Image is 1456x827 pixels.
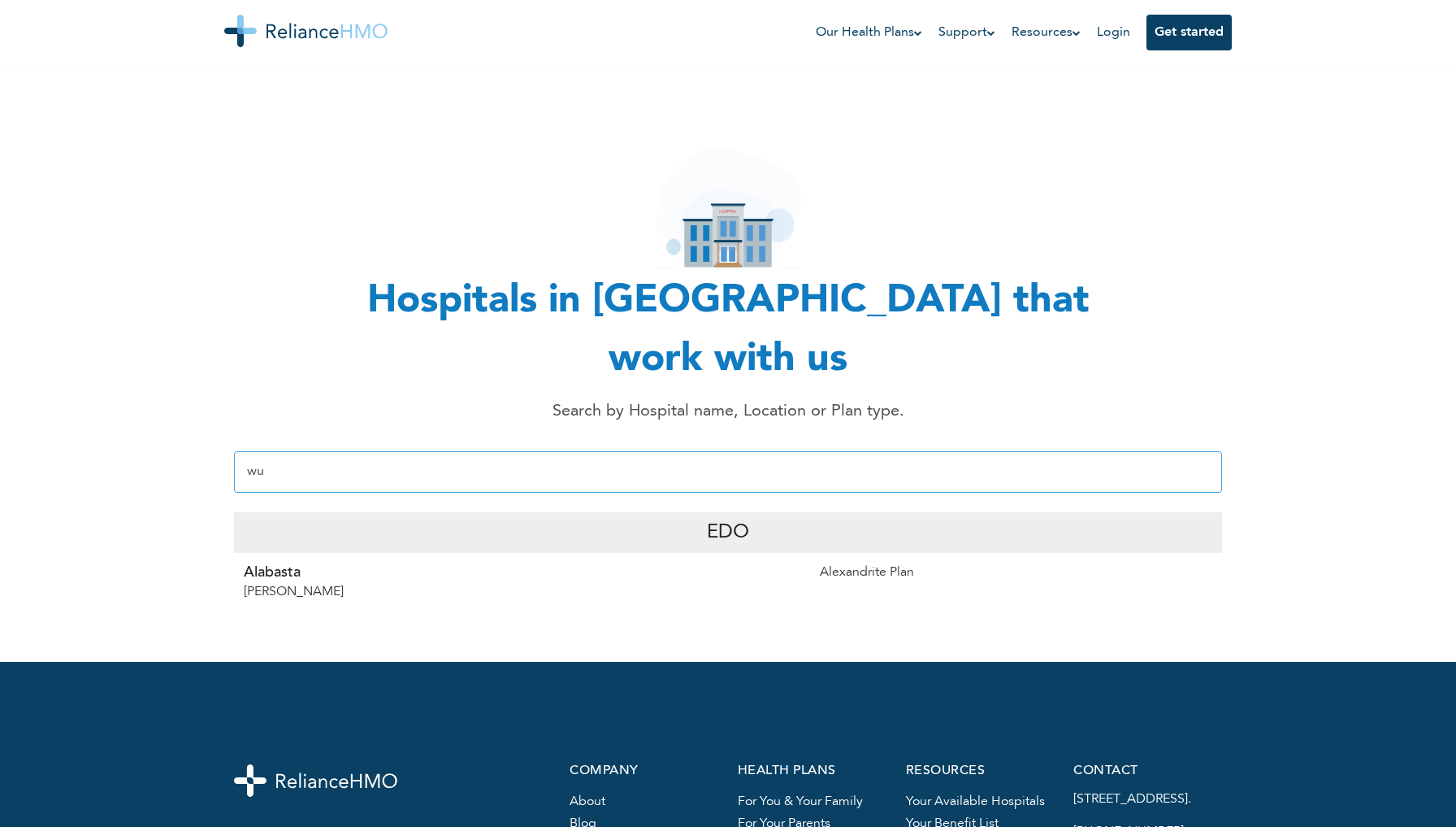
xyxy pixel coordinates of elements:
[362,399,1094,424] p: Search by Hospital name, Location or Plan type.
[1146,15,1232,50] button: Get started
[244,582,800,602] p: [PERSON_NAME]
[1073,764,1222,778] p: contact
[906,764,1055,778] p: resources
[1012,23,1081,42] a: Resources
[1073,793,1191,806] a: [STREET_ADDRESS].
[244,563,800,582] p: Alabasta
[738,795,863,808] a: For you & your family
[738,764,886,778] p: health plans
[234,764,397,797] img: logo-white.svg
[820,563,1212,582] p: Alexandrite Plan
[816,23,922,42] a: Our Health Plans
[938,23,995,42] a: Support
[322,272,1134,390] h1: Hospitals in [GEOGRAPHIC_DATA] that work with us
[1097,26,1130,39] a: Login
[570,764,718,778] p: company
[906,795,1045,808] a: Your available hospitals
[234,451,1222,493] input: Enter Hospital name, location or plan type...
[224,15,388,47] img: Reliance HMO's Logo
[655,148,802,270] img: hospital_icon.svg
[570,795,605,808] a: About
[707,518,749,547] p: Edo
